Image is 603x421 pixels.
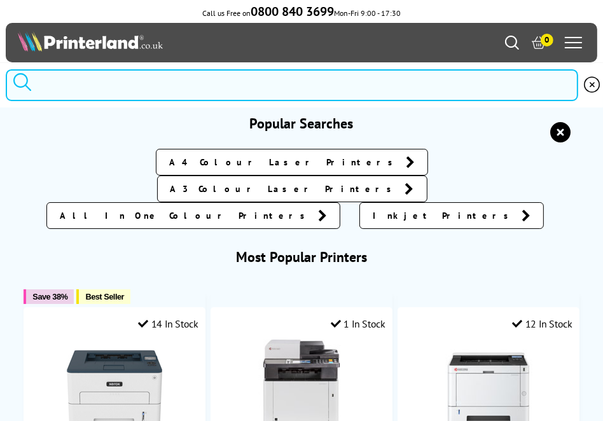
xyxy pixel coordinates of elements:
[18,114,585,132] h3: Popular Searches
[18,31,301,54] a: Printerland Logo
[251,8,334,18] a: 0800 840 3699
[76,289,130,304] button: Best Seller
[541,34,553,46] span: 0
[251,3,334,20] b: 0800 840 3699
[60,209,312,222] span: All In One Colour Printers
[156,149,428,176] a: A4 Colour Laser Printers
[331,317,385,330] div: 1 In Stock
[373,209,515,222] span: Inkjet Printers
[170,183,399,195] span: A3 Colour Laser Printers
[18,31,162,52] img: Printerland Logo
[532,36,546,50] a: 0
[18,248,585,266] h3: Most Popular Printers
[505,36,519,50] a: Search
[46,202,340,229] a: All In One Colour Printers
[138,317,198,330] div: 14 In Stock
[32,292,67,301] span: Save 38%
[24,289,74,304] button: Save 38%
[169,156,399,169] span: A4 Colour Laser Printers
[6,69,578,101] input: Search product or brand
[85,292,124,301] span: Best Seller
[157,176,427,202] a: A3 Colour Laser Printers
[512,317,572,330] div: 12 In Stock
[359,202,544,229] a: Inkjet Printers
